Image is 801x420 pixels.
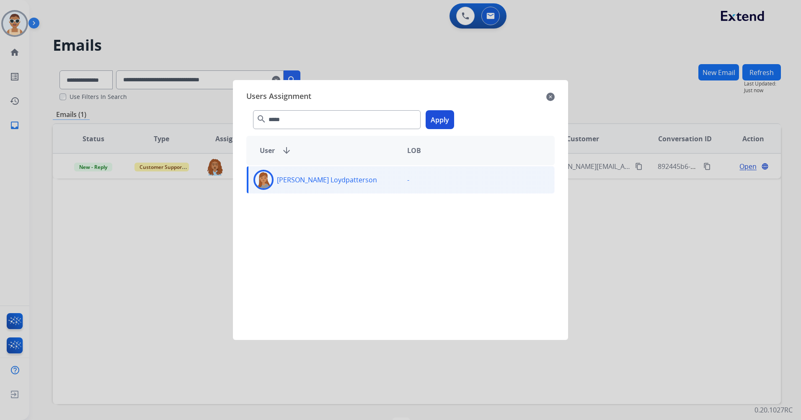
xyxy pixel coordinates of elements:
[546,92,555,102] mat-icon: close
[426,110,454,129] button: Apply
[407,145,421,156] span: LOB
[407,175,409,185] p: -
[282,145,292,156] mat-icon: arrow_downward
[246,90,311,104] span: Users Assignment
[256,114,266,124] mat-icon: search
[253,145,400,156] div: User
[277,175,377,185] p: [PERSON_NAME] Loydpatterson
